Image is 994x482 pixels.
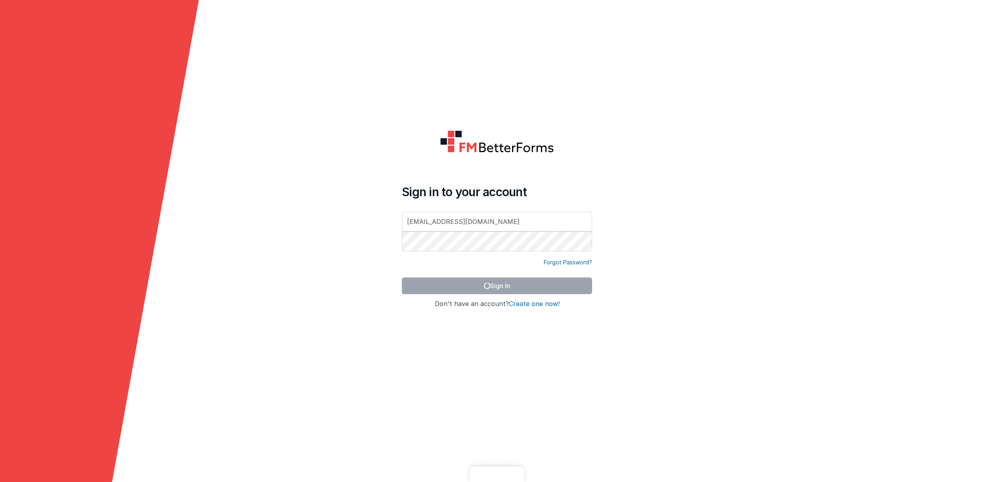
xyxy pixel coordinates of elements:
[544,258,592,266] a: Forgot Password?
[402,212,592,231] input: Email Address
[402,277,592,294] button: Sign In
[509,300,560,308] button: Create one now!
[402,185,592,199] h4: Sign in to your account
[402,300,592,308] h4: Don't have an account?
